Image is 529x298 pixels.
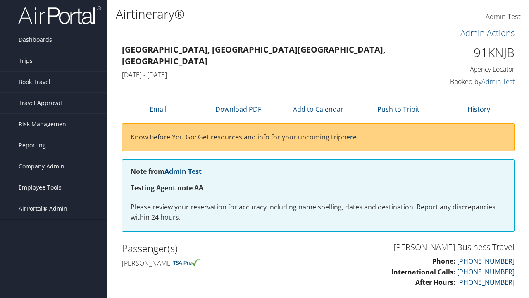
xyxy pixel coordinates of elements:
[131,167,202,176] strong: Note from
[19,72,50,92] span: Book Travel
[18,5,101,25] img: airportal-logo.png
[342,132,357,142] a: here
[122,241,312,255] h2: Passenger(s)
[122,44,386,67] strong: [GEOGRAPHIC_DATA], [GEOGRAPHIC_DATA] [GEOGRAPHIC_DATA], [GEOGRAPHIC_DATA]
[19,135,46,156] span: Reporting
[457,278,515,287] a: [PHONE_NUMBER]
[19,93,62,113] span: Travel Approval
[467,105,490,114] a: History
[391,267,455,276] strong: International Calls:
[293,105,343,114] a: Add to Calendar
[486,4,521,30] a: Admin Test
[19,29,52,50] span: Dashboards
[457,267,515,276] a: [PHONE_NUMBER]
[131,202,506,223] p: Please review your reservation for accuracy including name spelling, dates and destination. Repor...
[426,65,515,74] h4: Agency Locator
[116,5,386,23] h1: Airtinerary®
[131,183,203,192] strong: Testing Agent note AA
[481,77,515,86] a: Admin Test
[377,105,419,114] a: Push to Tripit
[19,50,33,71] span: Trips
[19,198,67,219] span: AirPortal® Admin
[122,70,413,79] h4: [DATE] - [DATE]
[122,259,312,268] h4: [PERSON_NAME]
[150,105,167,114] a: Email
[164,167,202,176] a: Admin Test
[426,44,515,61] h1: 91KNJB
[457,257,515,266] a: [PHONE_NUMBER]
[415,278,455,287] strong: After Hours:
[19,156,64,177] span: Company Admin
[460,27,515,38] a: Admin Actions
[432,257,455,266] strong: Phone:
[173,259,200,266] img: tsa-precheck.png
[19,114,68,135] span: Risk Management
[426,77,515,86] h4: Booked by
[215,105,261,114] a: Download PDF
[486,12,521,21] span: Admin Test
[324,241,515,253] h3: [PERSON_NAME] Business Travel
[19,177,62,198] span: Employee Tools
[131,132,506,143] p: Know Before You Go: Get resources and info for your upcoming trip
